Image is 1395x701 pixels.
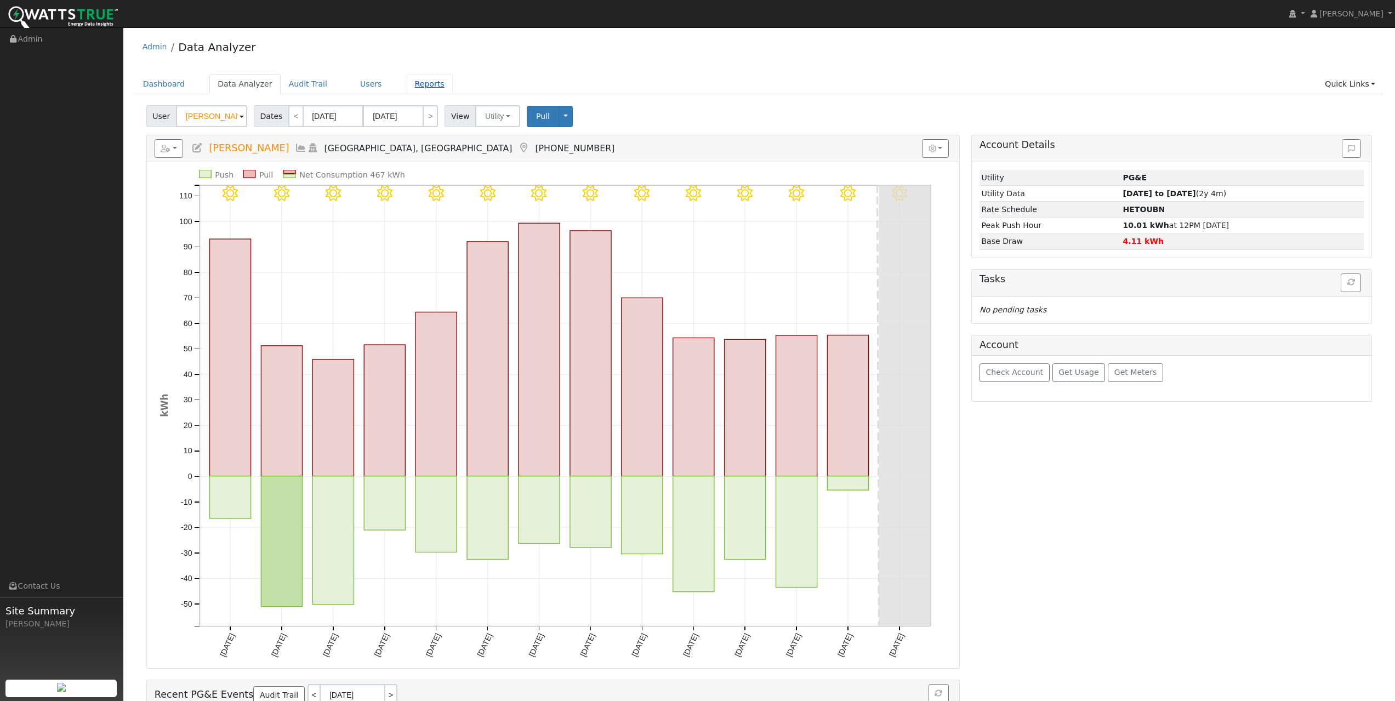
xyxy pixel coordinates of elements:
[181,498,192,506] text: -10
[836,632,855,658] text: [DATE]
[1052,363,1106,382] button: Get Usage
[184,421,192,430] text: 20
[209,239,250,476] rect: onclick=""
[181,600,192,608] text: -50
[184,268,192,277] text: 80
[724,476,765,560] rect: onclick=""
[536,112,550,121] span: Pull
[218,632,237,658] text: [DATE]
[295,143,307,153] a: Multi-Series Graph
[5,618,117,630] div: [PERSON_NAME]
[274,186,289,201] i: 9/07 - Clear
[254,105,289,127] span: Dates
[209,143,289,153] span: [PERSON_NAME]
[423,105,438,127] a: >
[1341,273,1361,292] button: Refresh
[733,632,751,658] text: [DATE]
[980,186,1121,202] td: Utility Data
[784,632,803,658] text: [DATE]
[480,186,495,201] i: 9/11 - MostlyClear
[288,105,304,127] a: <
[535,143,614,153] span: [PHONE_NUMBER]
[1342,139,1361,158] button: Issue History
[259,171,273,180] text: Pull
[827,476,868,490] rect: onclick=""
[428,186,443,201] i: 9/10 - MostlyClear
[407,74,453,94] a: Reports
[467,476,508,560] rect: onclick=""
[634,186,650,201] i: 9/14 - Clear
[415,476,457,552] rect: onclick=""
[467,242,508,476] rect: onclick=""
[789,186,804,201] i: 9/17 - Clear
[261,346,302,476] rect: onclick=""
[980,233,1121,249] td: Base Draw
[178,41,255,54] a: Data Analyzer
[1108,363,1163,382] button: Get Meters
[630,632,648,658] text: [DATE]
[527,106,559,127] button: Pull
[986,368,1043,377] span: Check Account
[724,339,765,476] rect: onclick=""
[146,105,176,127] span: User
[143,42,167,51] a: Admin
[980,339,1018,350] h5: Account
[209,476,250,518] rect: onclick=""
[181,549,192,557] text: -30
[527,632,545,658] text: [DATE]
[578,632,597,658] text: [DATE]
[261,476,302,607] rect: onclick=""
[5,603,117,618] span: Site Summary
[176,105,247,127] input: Select a User
[1123,173,1147,182] strong: ID: 16996551, authorized: 06/20/25
[445,105,476,127] span: View
[570,231,611,476] rect: onclick=""
[980,305,1046,314] i: No pending tasks
[1317,74,1383,94] a: Quick Links
[827,335,868,476] rect: onclick=""
[424,632,442,658] text: [DATE]
[980,202,1121,218] td: Rate Schedule
[517,143,529,153] a: Map
[1121,218,1364,233] td: at 12PM [DATE]
[887,632,906,658] text: [DATE]
[184,396,192,404] text: 30
[191,143,203,153] a: Edit User (31856)
[475,632,494,658] text: [DATE]
[299,171,405,180] text: Net Consumption 467 kWh
[1123,189,1226,198] span: (2y 4m)
[980,218,1121,233] td: Peak Push Hour
[188,472,192,481] text: 0
[681,632,700,658] text: [DATE]
[519,476,560,544] rect: onclick=""
[184,242,192,251] text: 90
[475,105,520,127] button: Utility
[270,632,288,658] text: [DATE]
[57,683,66,692] img: retrieve
[181,523,192,532] text: -20
[673,338,714,476] rect: onclick=""
[364,345,405,476] rect: onclick=""
[1058,368,1098,377] span: Get Usage
[776,476,817,588] rect: onclick=""
[1123,189,1195,198] strong: [DATE] to [DATE]
[980,363,1050,382] button: Check Account
[307,143,319,153] a: Login As (last Never)
[179,191,192,200] text: 110
[179,217,192,226] text: 100
[326,186,341,201] i: 9/08 - Clear
[364,476,405,530] rect: onclick=""
[377,186,392,201] i: 9/09 - Clear
[980,139,1364,151] h5: Account Details
[1123,221,1169,230] strong: 10.01 kWh
[135,74,193,94] a: Dashboard
[1319,9,1383,18] span: [PERSON_NAME]
[184,370,192,379] text: 40
[321,632,340,658] text: [DATE]
[673,476,714,592] rect: onclick=""
[184,447,192,455] text: 10
[352,74,390,94] a: Users
[184,293,192,302] text: 70
[1123,205,1165,214] strong: P
[209,74,281,94] a: Data Analyzer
